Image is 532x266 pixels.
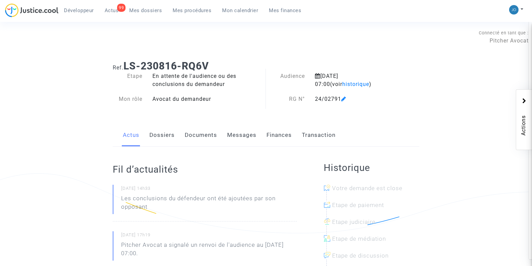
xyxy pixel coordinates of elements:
div: Mon rôle [108,95,147,103]
span: Actus [105,7,119,13]
a: Mes procédures [167,5,217,16]
p: Les conclusions du défendeur ont été ajoutées par son opposant [121,194,297,214]
a: Dossiers [149,124,175,146]
b: LS-230816-RQ6V [123,60,209,72]
a: Actus [123,124,139,146]
span: Développeur [64,7,94,13]
a: Mes finances [263,5,307,16]
span: (voir ) [330,81,371,87]
span: Ref. [113,64,123,71]
span: Mon calendrier [222,7,258,13]
a: Finances [267,124,292,146]
div: 99 [117,4,126,12]
span: Mes dossiers [129,7,162,13]
small: [DATE] 17h19 [121,232,297,241]
div: En attente de l'audience ou des conclusions du demandeur [147,72,266,88]
span: Actions [520,96,528,146]
img: jc-logo.svg [5,3,59,17]
a: Transaction [302,124,335,146]
span: Mes procédures [173,7,211,13]
span: Votre demande est close [332,185,402,191]
div: Etape [108,72,147,88]
div: 24/02791 [310,95,398,103]
span: Mes finances [269,7,301,13]
a: Documents [185,124,217,146]
img: 45a793c8596a0d21866ab9c5374b5e4b [509,5,519,14]
h2: Historique [324,162,419,174]
small: [DATE] 14h33 [121,185,297,194]
a: Mes dossiers [124,5,167,16]
div: Audience [266,72,310,88]
a: 99Actus [99,5,124,16]
div: Avocat du demandeur [147,95,266,103]
div: [DATE] 07:00 [310,72,398,88]
h2: Fil d’actualités [113,164,297,175]
a: Mon calendrier [217,5,263,16]
a: Développeur [59,5,99,16]
span: historique [342,81,369,87]
p: Pitcher Avocat a signalé un renvoi de l'audience au [DATE] 07:00. [121,241,297,261]
a: Messages [227,124,256,146]
div: RG N° [266,95,310,103]
span: Connecté en tant que : [479,30,529,35]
